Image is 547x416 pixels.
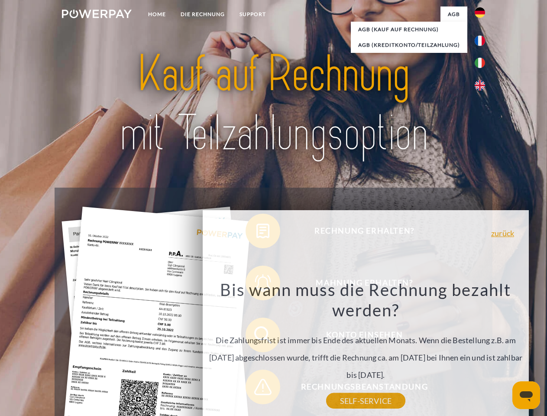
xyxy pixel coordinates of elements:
a: SELF-SERVICE [326,393,405,409]
img: en [475,80,485,91]
a: AGB (Kreditkonto/Teilzahlung) [351,37,467,53]
div: Die Zahlungsfrist ist immer bis Ende des aktuellen Monats. Wenn die Bestellung z.B. am [DATE] abg... [208,279,524,401]
h3: Bis wann muss die Rechnung bezahlt werden? [208,279,524,321]
iframe: Schaltfläche zum Öffnen des Messaging-Fensters [512,381,540,409]
img: logo-powerpay-white.svg [62,10,132,18]
a: AGB (Kauf auf Rechnung) [351,22,467,37]
a: agb [440,6,467,22]
img: de [475,7,485,18]
img: title-powerpay_de.svg [83,42,464,166]
img: fr [475,36,485,46]
a: SUPPORT [232,6,273,22]
a: Home [141,6,173,22]
a: DIE RECHNUNG [173,6,232,22]
a: zurück [491,229,514,237]
img: it [475,58,485,68]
